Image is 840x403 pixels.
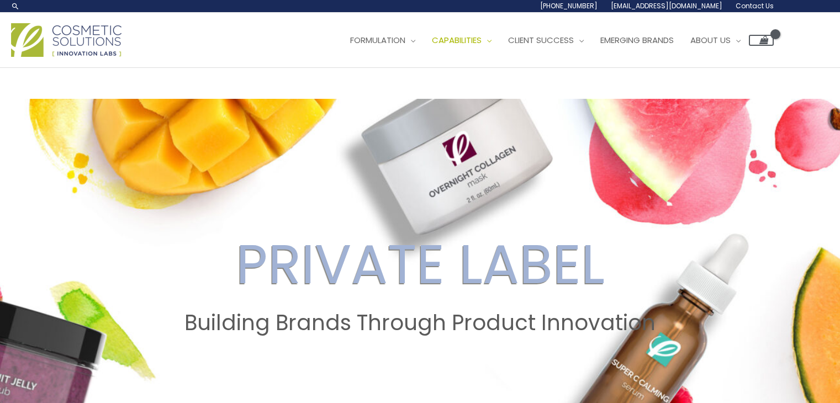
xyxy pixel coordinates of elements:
[540,1,598,10] span: [PHONE_NUMBER]
[11,23,121,57] img: Cosmetic Solutions Logo
[500,24,592,57] a: Client Success
[508,34,574,46] span: Client Success
[690,34,731,46] span: About Us
[736,1,774,10] span: Contact Us
[350,34,405,46] span: Formulation
[334,24,774,57] nav: Site Navigation
[342,24,424,57] a: Formulation
[11,2,20,10] a: Search icon link
[611,1,722,10] span: [EMAIL_ADDRESS][DOMAIN_NAME]
[432,34,482,46] span: Capabilities
[682,24,749,57] a: About Us
[10,310,830,336] h2: Building Brands Through Product Innovation
[424,24,500,57] a: Capabilities
[749,35,774,46] a: View Shopping Cart, empty
[592,24,682,57] a: Emerging Brands
[600,34,674,46] span: Emerging Brands
[10,232,830,297] h2: PRIVATE LABEL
